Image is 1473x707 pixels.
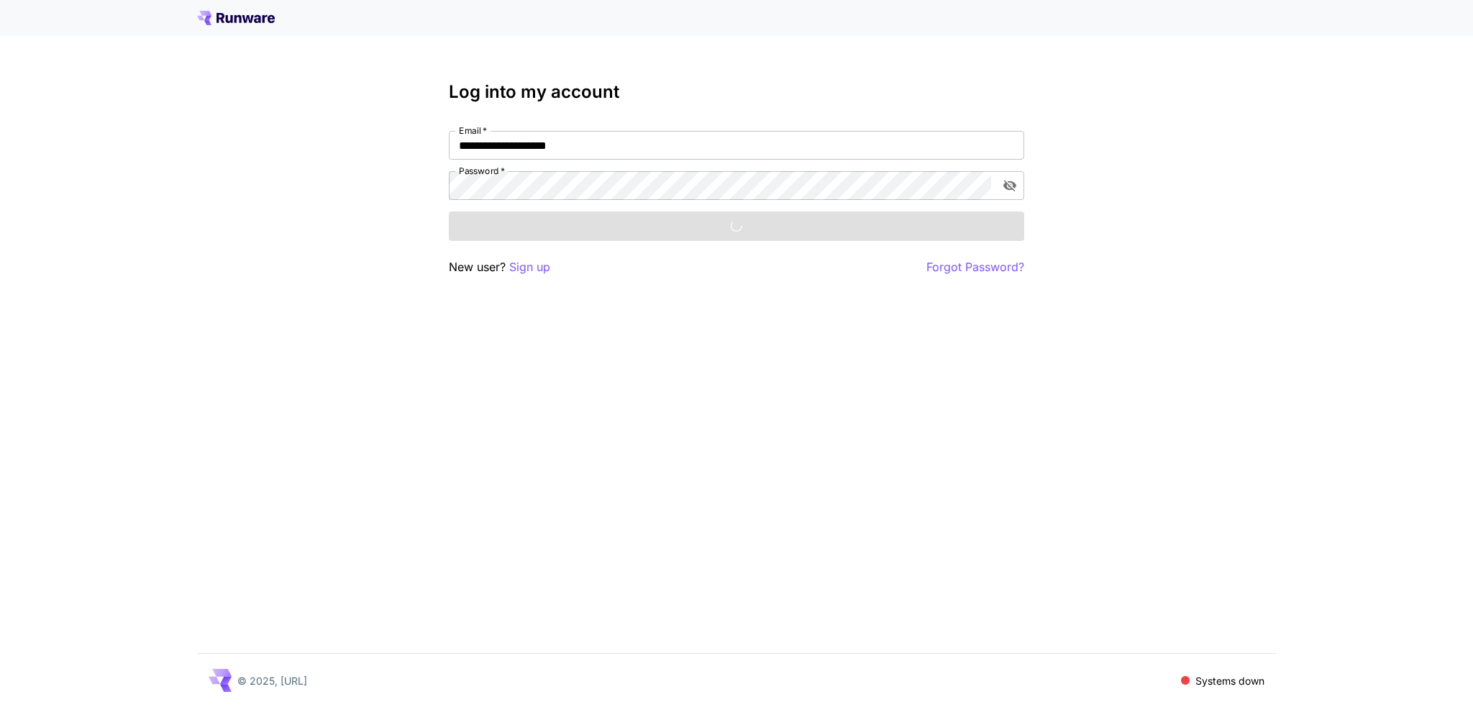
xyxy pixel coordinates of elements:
label: Email [459,124,487,137]
p: New user? [449,258,550,276]
h3: Log into my account [449,82,1024,102]
button: Sign up [509,258,550,276]
button: toggle password visibility [997,173,1023,199]
button: Forgot Password? [926,258,1024,276]
p: © 2025, [URL] [237,673,307,688]
label: Password [459,165,505,177]
p: Systems down [1195,673,1264,688]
